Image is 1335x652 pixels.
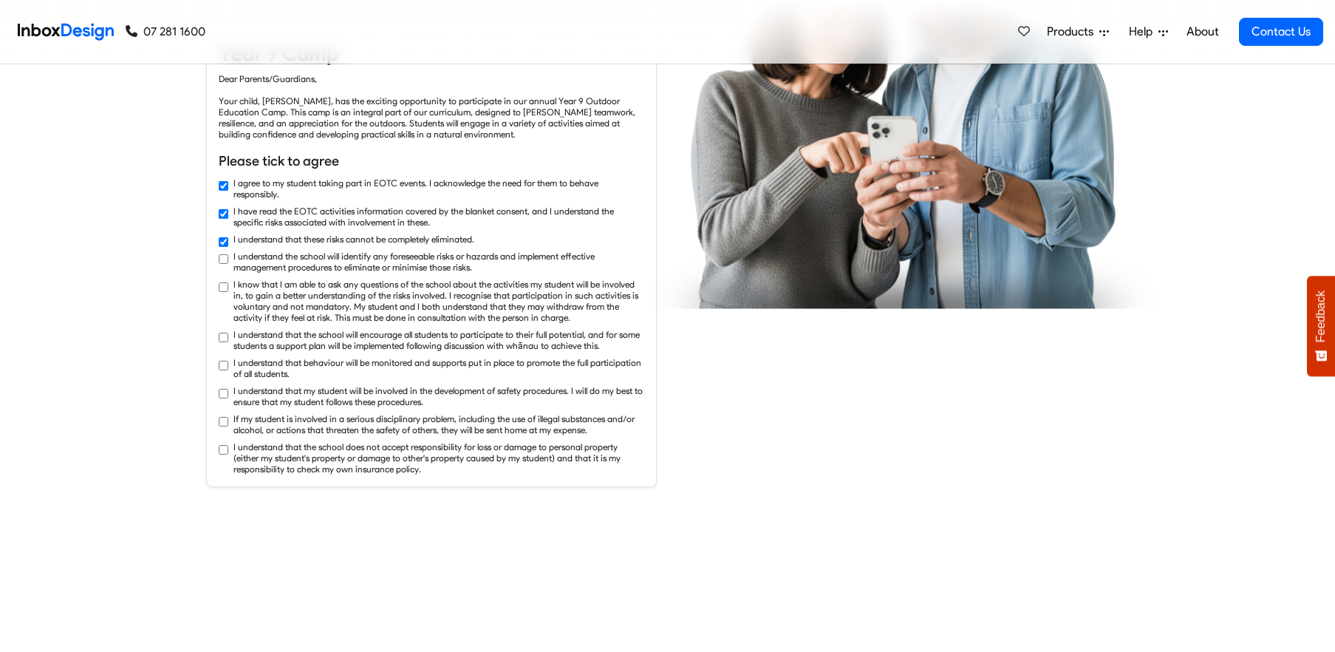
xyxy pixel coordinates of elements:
[233,329,644,351] label: I understand that the school will encourage all students to participate to their full potential, ...
[1041,17,1115,47] a: Products
[233,206,644,228] label: I have read the EOTC activities information covered by the blanket consent, and I understand the ...
[219,73,644,140] div: Dear Parents/Guardians, Your child, [PERSON_NAME], has the exciting opportunity to participate in...
[1047,23,1099,41] span: Products
[233,177,644,200] label: I agree to my student taking part in EOTC events. I acknowledge the need for them to behave respo...
[1307,276,1335,376] button: Feedback - Show survey
[233,357,644,379] label: I understand that behaviour will be monitored and supports put in place to promote the full parti...
[233,385,644,407] label: I understand that my student will be involved in the development of safety procedures. I will do ...
[1314,291,1328,342] span: Feedback
[233,279,644,323] label: I know that I am able to ask any questions of the school about the activities my student will be ...
[1129,23,1158,41] span: Help
[219,152,644,171] h6: Please tick to agree
[1239,18,1323,46] a: Contact Us
[1123,17,1174,47] a: Help
[233,441,644,475] label: I understand that the school does not accept responsibility for loss or damage to personal proper...
[233,234,474,245] label: I understand that these risks cannot be completely eliminated.
[126,23,205,41] a: 07 281 1600
[233,251,644,273] label: I understand the school will identify any foreseeable risks or hazards and implement effective ma...
[233,413,644,435] label: If my student is involved in a serious disciplinary problem, including the use of illegal substan...
[1182,17,1223,47] a: About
